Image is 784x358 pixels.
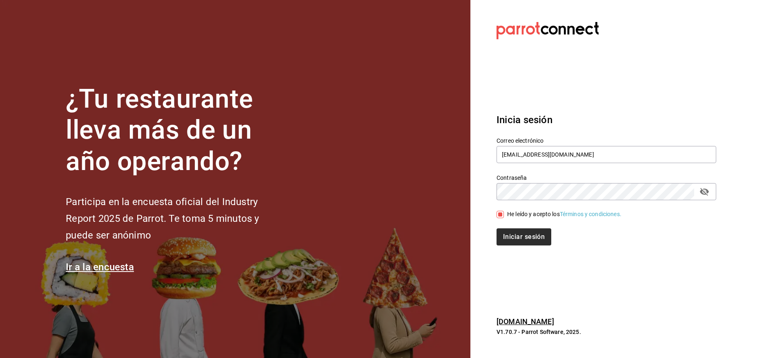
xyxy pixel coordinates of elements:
[697,185,711,199] button: passwordField
[66,84,286,177] h1: ¿Tu restaurante lleva más de un año operando?
[497,113,716,127] h3: Inicia sesión
[497,228,551,245] button: Iniciar sesión
[497,317,554,326] a: [DOMAIN_NAME]
[497,146,716,163] input: Ingresa tu correo electrónico
[497,137,716,143] label: Correo electrónico
[507,210,621,219] div: He leído y acepto los
[560,211,621,217] a: Términos y condiciones.
[66,194,286,243] h2: Participa en la encuesta oficial del Industry Report 2025 de Parrot. Te toma 5 minutos y puede se...
[66,261,134,273] a: Ir a la encuesta
[497,328,716,336] p: V1.70.7 - Parrot Software, 2025.
[497,175,716,180] label: Contraseña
